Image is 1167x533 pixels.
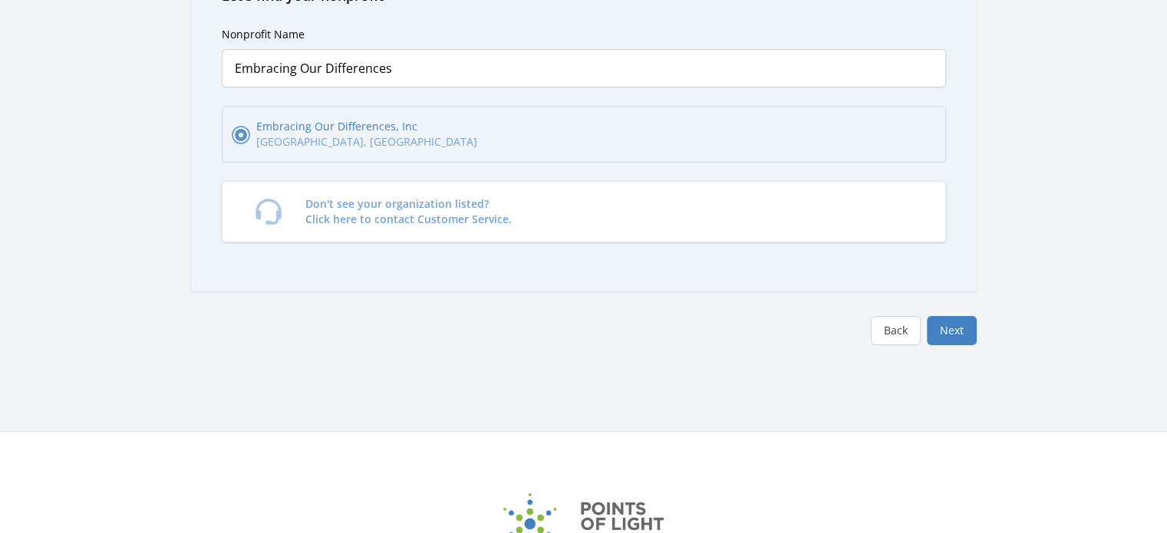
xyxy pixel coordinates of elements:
[256,134,477,150] span: [GEOGRAPHIC_DATA], [GEOGRAPHIC_DATA]
[256,119,477,134] span: Embracing Our Differences, Inc
[927,316,977,345] button: Next
[222,27,305,41] label: Nonprofit Name
[235,129,247,141] input: Embracing Our Differences, Inc [GEOGRAPHIC_DATA], [GEOGRAPHIC_DATA]
[222,181,946,242] a: Don't see your organization listed?Click here to contact Customer Service.
[871,316,921,345] a: Back
[305,196,512,227] p: Don't see your organization listed? Click here to contact Customer Service.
